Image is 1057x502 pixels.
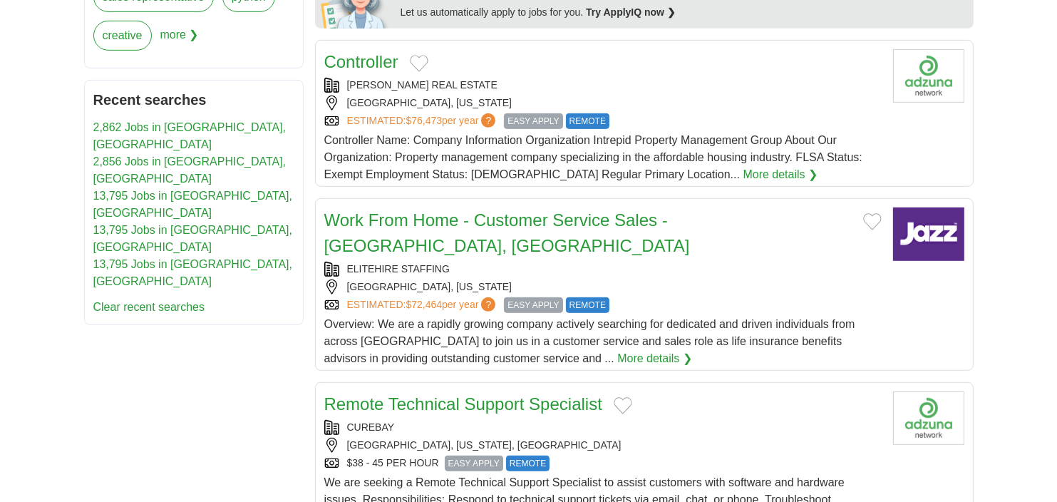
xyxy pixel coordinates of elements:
div: ELITEHIRE STAFFING [324,262,882,277]
div: [GEOGRAPHIC_DATA], [US_STATE], [GEOGRAPHIC_DATA] [324,438,882,453]
span: ? [481,113,495,128]
a: More details ❯ [743,166,818,183]
span: REMOTE [566,113,609,129]
img: Company logo [893,208,964,261]
a: 13,795 Jobs in [GEOGRAPHIC_DATA], [GEOGRAPHIC_DATA] [93,258,293,287]
div: [GEOGRAPHIC_DATA], [US_STATE] [324,280,882,294]
a: Try ApplyIQ now ❯ [586,6,676,18]
a: 2,856 Jobs in [GEOGRAPHIC_DATA], [GEOGRAPHIC_DATA] [93,155,287,185]
span: $72,464 [406,299,442,310]
a: Remote Technical Support Specialist [324,394,602,414]
a: 2,862 Jobs in [GEOGRAPHIC_DATA], [GEOGRAPHIC_DATA] [93,121,287,150]
a: More details ❯ [617,350,692,367]
button: Add to favorite jobs [863,213,882,230]
h2: Recent searches [93,89,294,111]
a: ESTIMATED:$72,464per year? [347,297,499,313]
div: [GEOGRAPHIC_DATA], [US_STATE] [324,96,882,111]
button: Add to favorite jobs [614,397,632,414]
div: [PERSON_NAME] REAL ESTATE [324,78,882,93]
span: REMOTE [566,297,609,313]
span: REMOTE [506,456,550,471]
img: Company logo [893,391,964,445]
span: EASY APPLY [504,113,562,129]
span: EASY APPLY [504,297,562,313]
a: Work From Home - Customer Service Sales - [GEOGRAPHIC_DATA], [GEOGRAPHIC_DATA] [324,210,690,255]
img: Company logo [893,49,964,103]
button: Add to favorite jobs [410,55,428,72]
span: EASY APPLY [445,456,503,471]
a: 13,795 Jobs in [GEOGRAPHIC_DATA], [GEOGRAPHIC_DATA] [93,224,293,253]
span: Controller Name: Company Information Organization Intrepid Property Management Group About Our Or... [324,134,862,180]
span: more ❯ [160,21,199,59]
a: Controller [324,52,398,71]
div: $38 - 45 PER HOUR [324,456,882,471]
a: ESTIMATED:$76,473per year? [347,113,499,129]
div: Let us automatically apply to jobs for you. [401,5,965,20]
span: ? [481,297,495,312]
span: Overview: We are a rapidly growing company actively searching for dedicated and driven individual... [324,318,855,364]
a: Clear recent searches [93,301,205,313]
a: 13,795 Jobs in [GEOGRAPHIC_DATA], [GEOGRAPHIC_DATA] [93,190,293,219]
div: CUREBAY [324,420,882,435]
a: creative [93,21,152,51]
span: $76,473 [406,115,442,126]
